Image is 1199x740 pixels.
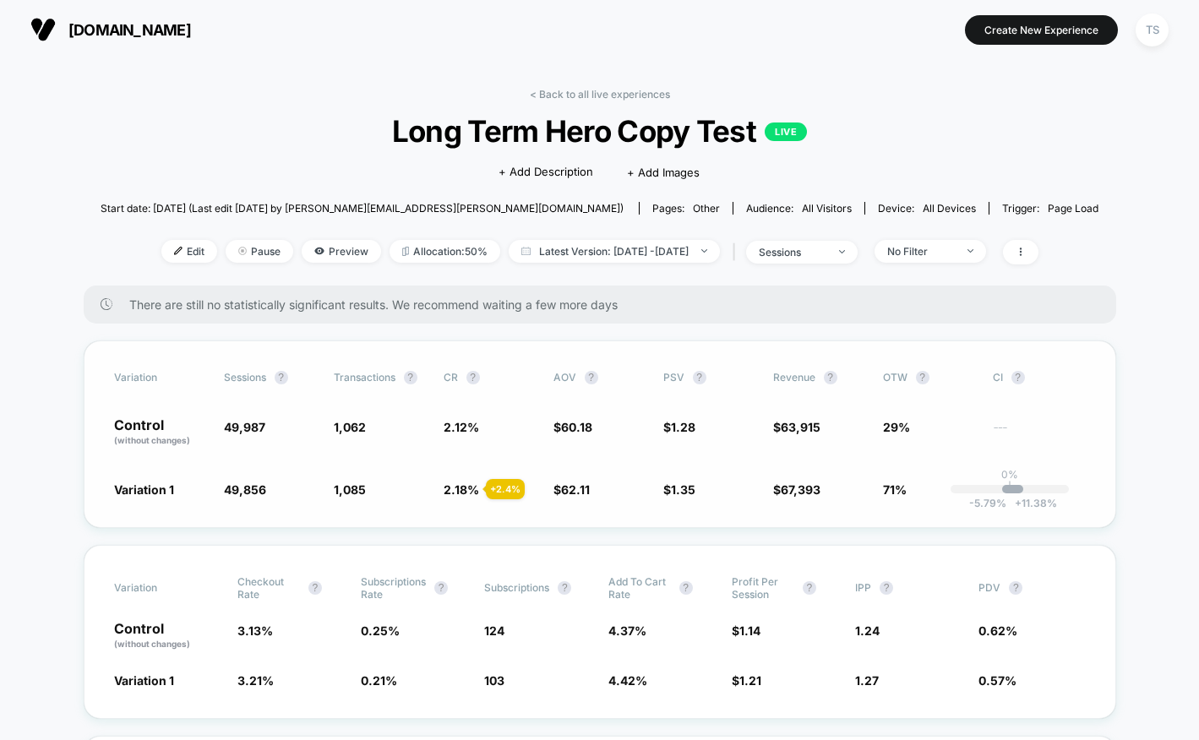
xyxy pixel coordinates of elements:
[967,249,973,253] img: end
[226,240,293,263] span: Pause
[30,17,56,42] img: Visually logo
[887,245,955,258] div: No Filter
[855,581,871,594] span: IPP
[530,88,670,101] a: < Back to all live experiences
[1002,202,1098,215] div: Trigger:
[101,202,624,215] span: Start date: [DATE] (Last edit [DATE] by [PERSON_NAME][EMAIL_ADDRESS][PERSON_NAME][DOMAIN_NAME])
[608,575,671,601] span: Add To Cart Rate
[114,575,207,601] span: Variation
[732,673,761,688] span: $
[765,122,807,141] p: LIVE
[1006,497,1057,509] span: 11.38 %
[739,623,760,638] span: 1.14
[1131,13,1174,47] button: TS
[1015,497,1022,509] span: +
[978,581,1000,594] span: PDV
[114,482,174,497] span: Variation 1
[224,420,265,434] span: 49,987
[237,673,274,688] span: 3.21 %
[237,575,300,601] span: Checkout Rate
[361,623,400,638] span: 0.25 %
[361,673,397,688] span: 0.21 %
[444,371,458,384] span: CR
[238,247,247,255] img: end
[883,482,907,497] span: 71%
[883,371,976,384] span: OTW
[803,581,816,595] button: ?
[444,420,479,434] span: 2.12 %
[916,371,929,384] button: ?
[509,240,720,263] span: Latest Version: [DATE] - [DATE]
[732,623,760,638] span: $
[1136,14,1169,46] div: TS
[521,247,531,255] img: calendar
[855,623,880,638] span: 1.24
[732,575,794,601] span: Profit Per Session
[728,240,746,264] span: |
[759,246,826,258] div: sessions
[883,420,910,434] span: 29%
[773,371,815,384] span: Revenue
[671,482,695,497] span: 1.35
[275,371,288,384] button: ?
[484,623,504,638] span: 124
[174,247,183,255] img: edit
[608,623,646,638] span: 4.37 %
[444,482,479,497] span: 2.18 %
[484,581,549,594] span: Subscriptions
[585,371,598,384] button: ?
[773,482,820,497] span: $
[484,673,504,688] span: 103
[802,202,852,215] span: All Visitors
[978,623,1017,638] span: 0.62 %
[663,420,695,434] span: $
[1008,481,1011,493] p: |
[237,623,273,638] span: 3.13 %
[978,673,1016,688] span: 0.57 %
[334,420,366,434] span: 1,062
[114,639,190,649] span: (without changes)
[68,21,191,39] span: [DOMAIN_NAME]
[679,581,693,595] button: ?
[224,482,266,497] span: 49,856
[114,371,207,384] span: Variation
[161,240,217,263] span: Edit
[553,371,576,384] span: AOV
[864,202,989,215] span: Device:
[671,420,695,434] span: 1.28
[781,482,820,497] span: 67,393
[773,420,820,434] span: $
[302,240,381,263] span: Preview
[693,371,706,384] button: ?
[627,166,700,179] span: + Add Images
[855,673,879,688] span: 1.27
[561,482,590,497] span: 62.11
[486,479,525,499] div: + 2.4 %
[880,581,893,595] button: ?
[839,250,845,253] img: end
[402,247,409,256] img: rebalance
[129,297,1082,312] span: There are still no statistically significant results. We recommend waiting a few more days
[561,420,592,434] span: 60.18
[25,16,196,43] button: [DOMAIN_NAME]
[334,371,395,384] span: Transactions
[969,497,1006,509] span: -5.79 %
[746,202,852,215] div: Audience:
[553,482,590,497] span: $
[693,202,720,215] span: other
[1009,581,1022,595] button: ?
[923,202,976,215] span: all devices
[701,249,707,253] img: end
[1001,468,1018,481] p: 0%
[553,420,592,434] span: $
[390,240,500,263] span: Allocation: 50%
[1048,202,1098,215] span: Page Load
[224,371,266,384] span: Sessions
[114,673,174,688] span: Variation 1
[1011,371,1025,384] button: ?
[781,420,820,434] span: 63,915
[466,371,480,384] button: ?
[434,581,448,595] button: ?
[308,581,322,595] button: ?
[558,581,571,595] button: ?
